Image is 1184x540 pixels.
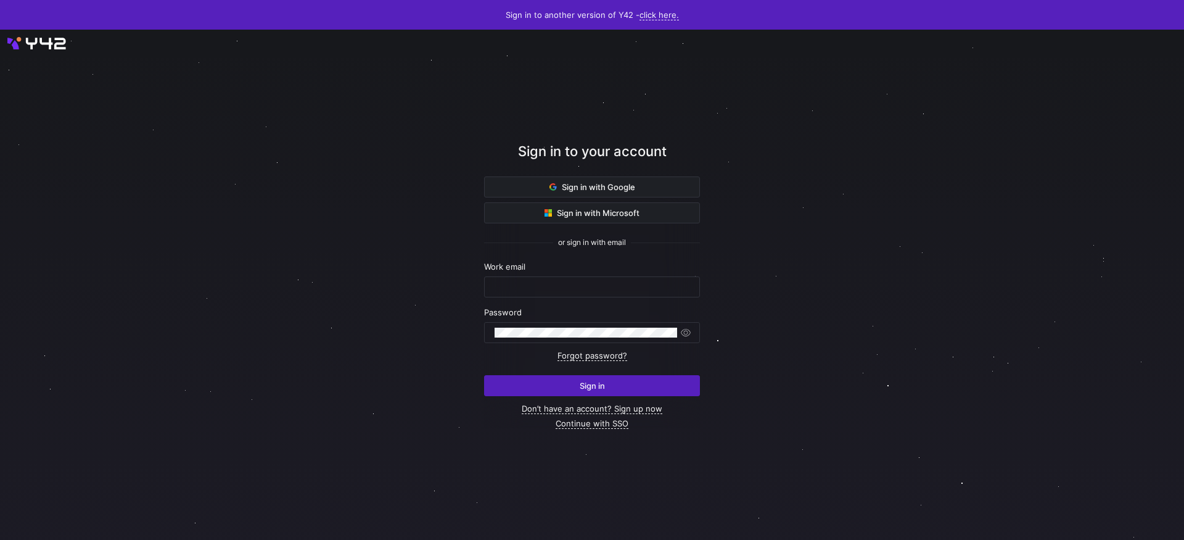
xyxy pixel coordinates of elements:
[549,182,635,192] span: Sign in with Google
[558,238,626,247] span: or sign in with email
[484,141,700,177] div: Sign in to your account
[580,381,605,391] span: Sign in
[484,307,522,317] span: Password
[484,262,525,272] span: Work email
[522,404,662,414] a: Don’t have an account? Sign up now
[545,208,639,218] span: Sign in with Microsoft
[484,202,700,223] button: Sign in with Microsoft
[484,177,700,197] button: Sign in with Google
[484,375,700,396] button: Sign in
[557,351,627,361] a: Forgot password?
[556,418,628,429] a: Continue with SSO
[639,10,679,20] a: click here.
